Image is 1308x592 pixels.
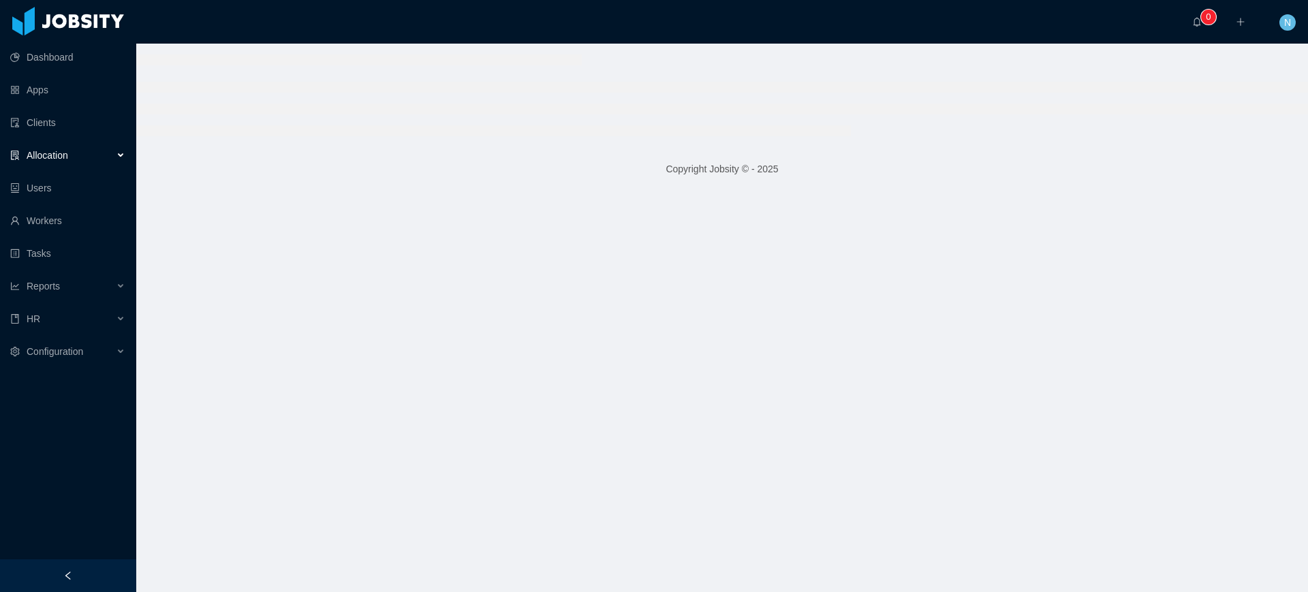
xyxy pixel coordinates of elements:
[1192,17,1202,27] i: icon: bell
[27,346,83,357] span: Configuration
[10,76,125,104] a: icon: appstoreApps
[27,313,40,324] span: HR
[10,151,20,160] i: icon: solution
[1202,10,1215,24] sup: 0
[10,109,125,136] a: icon: auditClients
[10,281,20,291] i: icon: line-chart
[136,146,1308,193] footer: Copyright Jobsity © - 2025
[10,314,20,324] i: icon: book
[10,240,125,267] a: icon: profileTasks
[10,44,125,71] a: icon: pie-chartDashboard
[1236,17,1245,27] i: icon: plus
[10,207,125,234] a: icon: userWorkers
[10,174,125,202] a: icon: robotUsers
[27,281,60,292] span: Reports
[10,347,20,356] i: icon: setting
[27,150,68,161] span: Allocation
[1284,14,1291,31] span: N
